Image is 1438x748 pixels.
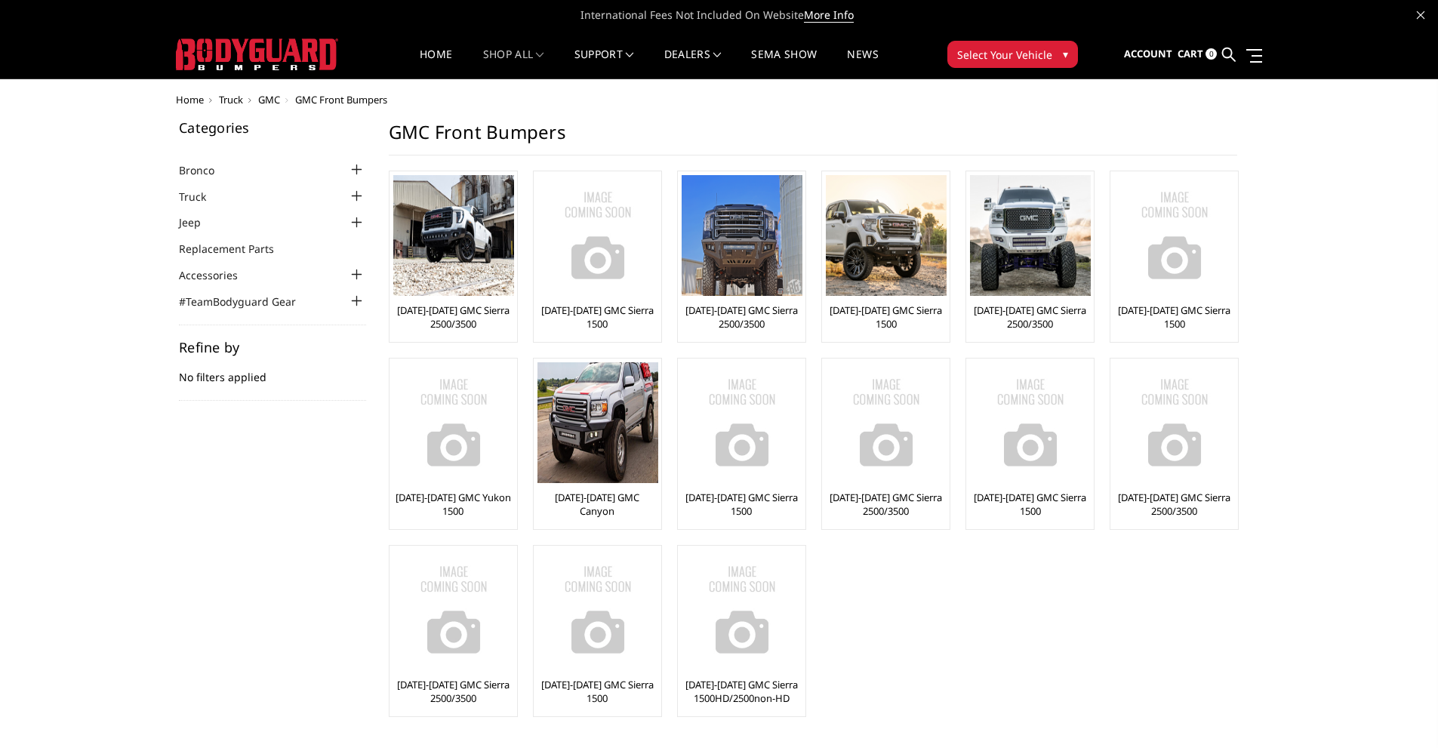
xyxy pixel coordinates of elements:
[420,49,452,78] a: Home
[1114,362,1234,483] a: No Image
[537,549,658,670] img: No Image
[1114,175,1234,296] a: No Image
[682,678,802,705] a: [DATE]-[DATE] GMC Sierra 1500HD/2500non-HD
[537,491,657,518] a: [DATE]-[DATE] GMC Canyon
[574,49,634,78] a: Support
[393,491,513,518] a: [DATE]-[DATE] GMC Yukon 1500
[179,214,220,230] a: Jeep
[537,303,657,331] a: [DATE]-[DATE] GMC Sierra 1500
[176,93,204,106] a: Home
[947,41,1078,68] button: Select Your Vehicle
[1124,34,1172,75] a: Account
[847,49,878,78] a: News
[219,93,243,106] a: Truck
[1124,47,1172,60] span: Account
[176,38,338,70] img: BODYGUARD BUMPERS
[537,549,657,670] a: No Image
[1178,47,1203,60] span: Cart
[483,49,544,78] a: shop all
[682,303,802,331] a: [DATE]-[DATE] GMC Sierra 2500/3500
[393,362,513,483] a: No Image
[393,303,513,331] a: [DATE]-[DATE] GMC Sierra 2500/3500
[1178,34,1217,75] a: Cart 0
[804,8,854,23] a: More Info
[664,49,722,78] a: Dealers
[970,362,1090,483] a: No Image
[826,362,947,483] img: No Image
[970,303,1090,331] a: [DATE]-[DATE] GMC Sierra 2500/3500
[389,121,1237,155] h1: GMC Front Bumpers
[537,678,657,705] a: [DATE]-[DATE] GMC Sierra 1500
[970,491,1090,518] a: [DATE]-[DATE] GMC Sierra 1500
[826,491,946,518] a: [DATE]-[DATE] GMC Sierra 2500/3500
[1114,175,1235,296] img: No Image
[295,93,387,106] span: GMC Front Bumpers
[179,340,366,401] div: No filters applied
[826,303,946,331] a: [DATE]-[DATE] GMC Sierra 1500
[537,175,657,296] a: No Image
[179,162,233,178] a: Bronco
[957,47,1052,63] span: Select Your Vehicle
[682,549,802,670] img: No Image
[1114,491,1234,518] a: [DATE]-[DATE] GMC Sierra 2500/3500
[179,340,366,354] h5: Refine by
[393,678,513,705] a: [DATE]-[DATE] GMC Sierra 2500/3500
[1206,48,1217,60] span: 0
[537,175,658,296] img: No Image
[1114,362,1235,483] img: No Image
[970,362,1091,483] img: No Image
[179,294,315,309] a: #TeamBodyguard Gear
[393,549,514,670] img: No Image
[1063,46,1068,62] span: ▾
[179,189,225,205] a: Truck
[393,362,514,483] img: No Image
[1114,303,1234,331] a: [DATE]-[DATE] GMC Sierra 1500
[258,93,280,106] a: GMC
[179,267,257,283] a: Accessories
[393,549,513,670] a: No Image
[682,362,802,483] img: No Image
[179,241,293,257] a: Replacement Parts
[179,121,366,134] h5: Categories
[751,49,817,78] a: SEMA Show
[682,491,802,518] a: [DATE]-[DATE] GMC Sierra 1500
